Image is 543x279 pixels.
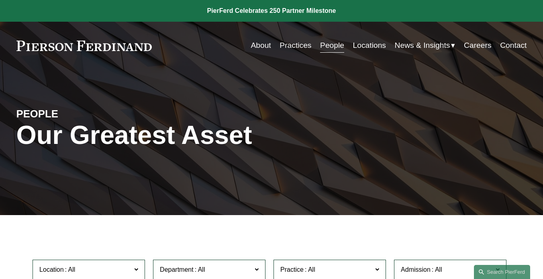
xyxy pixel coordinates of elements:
[395,39,450,53] span: News & Insights
[464,38,491,53] a: Careers
[16,120,357,150] h1: Our Greatest Asset
[500,38,527,53] a: Contact
[16,107,144,121] h4: PEOPLE
[280,38,311,53] a: Practices
[39,266,64,273] span: Location
[395,38,455,53] a: folder dropdown
[474,265,530,279] a: Search this site
[401,266,431,273] span: Admission
[320,38,344,53] a: People
[160,266,194,273] span: Department
[353,38,386,53] a: Locations
[280,266,304,273] span: Practice
[251,38,271,53] a: About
